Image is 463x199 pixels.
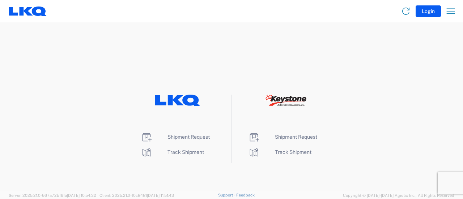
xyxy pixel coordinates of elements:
[99,193,174,198] span: Client: 2025.21.0-f0c8481
[67,193,96,198] span: [DATE] 10:54:32
[248,134,317,140] a: Shipment Request
[141,134,210,140] a: Shipment Request
[147,193,174,198] span: [DATE] 11:51:43
[141,149,204,155] a: Track Shipment
[416,5,441,17] button: Login
[167,149,204,155] span: Track Shipment
[218,193,236,197] a: Support
[236,193,255,197] a: Feedback
[9,193,96,198] span: Server: 2025.21.0-667a72bf6fa
[248,149,311,155] a: Track Shipment
[275,134,317,140] span: Shipment Request
[167,134,210,140] span: Shipment Request
[275,149,311,155] span: Track Shipment
[343,192,454,199] span: Copyright © [DATE]-[DATE] Agistix Inc., All Rights Reserved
